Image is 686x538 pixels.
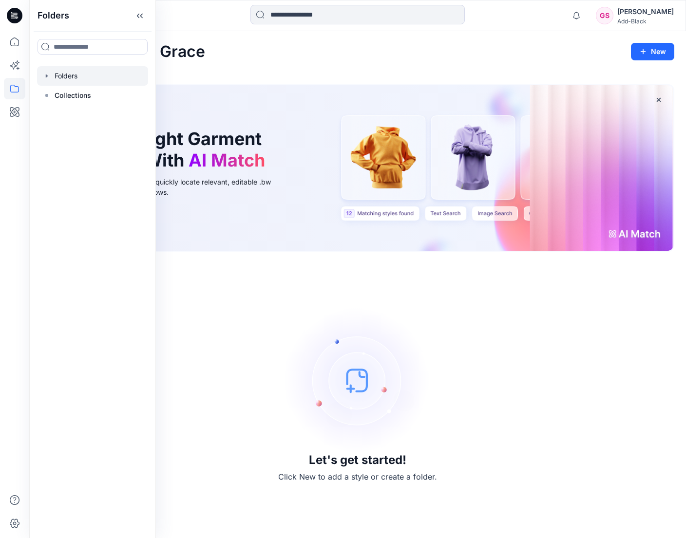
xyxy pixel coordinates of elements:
p: Collections [55,90,91,101]
span: AI Match [189,149,265,171]
button: New [631,43,674,60]
h3: Let's get started! [309,453,406,467]
div: Add-Black [617,18,674,25]
p: Click New to add a style or create a folder. [278,471,437,482]
img: empty-state-image.svg [285,307,431,453]
h1: Find the Right Garment Instantly With [65,129,270,170]
div: GS [596,7,613,24]
div: [PERSON_NAME] [617,6,674,18]
div: Use text or image search to quickly locate relevant, editable .bw files for faster design workflows. [65,177,285,197]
